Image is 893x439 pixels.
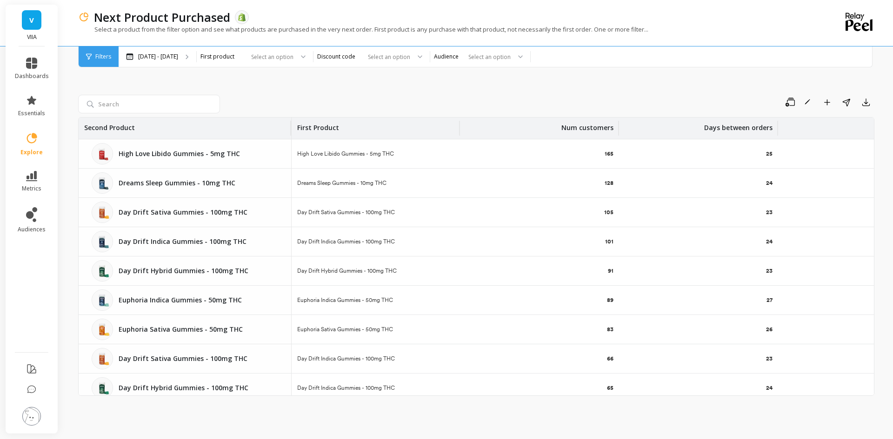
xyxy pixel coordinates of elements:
span: metrics [22,185,41,192]
p: 105 [604,209,613,216]
span: Filters [95,53,111,60]
span: essentials [18,110,45,117]
p: High Love Libido Gummies - 5mg THC [297,150,394,157]
img: euphoria-sativa-gummies-50mg-thc-468368.png [92,319,113,340]
p: Euphoria Indica Gummies - 50mg THC [119,295,280,305]
img: day-drift-hybrid-gummies-100mg-thc-733545.png [92,377,113,399]
p: Day Drift Sativa Gummies - 100mg THC [119,354,280,363]
p: 24 [766,179,773,187]
p: 24 [766,384,773,392]
p: Day Drift Indica Gummies - 100mg THC [119,237,280,246]
p: 27 [766,296,773,304]
p: 23 [766,267,773,275]
img: api.shopify.svg [238,13,246,21]
p: 65 [607,384,613,392]
p: Day Drift Sativa Gummies - 100mg THC [297,209,395,216]
img: profile picture [22,407,41,426]
p: Dreams Sleep Gummies - 10mg THC [119,178,280,188]
p: 24 [766,238,773,245]
p: Day Drift Indica Gummies - 100mg THC [297,238,395,245]
p: Euphoria Sativa Gummies - 50mg THC [297,326,393,333]
p: Next Product Purchased [94,9,230,25]
p: 25 [766,150,773,157]
img: dreams-sleep-gummies-10mg-thc-868099.png [92,172,113,194]
p: Day Drift Hybrid Gummies - 100mg THC [297,267,397,275]
p: 165 [605,150,613,157]
p: Day Drift Sativa Gummies - 100mg THC [119,208,280,217]
p: Euphoria Sativa Gummies - 50mg THC [119,325,280,334]
p: Euphoria Indica Gummies - 50mg THC [297,296,393,304]
p: 91 [608,267,613,275]
p: Day Drift Hybrid Gummies - 100mg THC [119,266,280,275]
img: high-love-libido-gummies-5mg-thc-381255.png [92,143,113,164]
input: Search [78,95,220,113]
p: First Product [297,118,339,132]
p: Select a product from the filter option and see what products are purchased in the very next orde... [78,25,648,33]
img: euphoria-indica-gummies-50mg-thc-880738.png [92,289,113,311]
p: Dreams Sleep Gummies - 10mg THC [297,179,387,187]
p: Day Drift Hybrid Gummies - 100mg THC [119,383,280,393]
span: dashboards [15,72,49,80]
span: explore [20,149,43,156]
img: day-drift-hybrid-gummies-100mg-thc-733545.png [92,260,113,282]
p: Second Product [84,118,135,132]
p: 26 [766,326,773,333]
span: V [29,15,34,26]
p: 101 [605,238,613,245]
img: day-drift-indica-gummies-100mg-thc-260281.png [92,231,113,252]
p: Day Drift Indica Gummies - 100mg THC [297,384,395,392]
img: header icon [78,12,89,23]
p: 23 [766,355,773,362]
p: 89 [607,296,613,304]
p: Days between orders [704,118,773,132]
p: Num customers [561,118,613,132]
p: [DATE] - [DATE] [138,53,178,60]
p: 83 [607,326,613,333]
img: day-drift-sativa-gummies-100mg-thc-462162.png [92,202,113,223]
p: High Love Libido Gummies - 5mg THC [119,149,280,158]
p: Day Drift Indica Gummies - 100mg THC [297,355,395,362]
p: 128 [605,179,613,187]
p: 23 [766,209,773,216]
p: VIIA [15,33,49,41]
span: audiences [18,226,46,233]
p: 66 [607,355,613,362]
img: day-drift-sativa-gummies-100mg-thc-462162.png [92,348,113,369]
